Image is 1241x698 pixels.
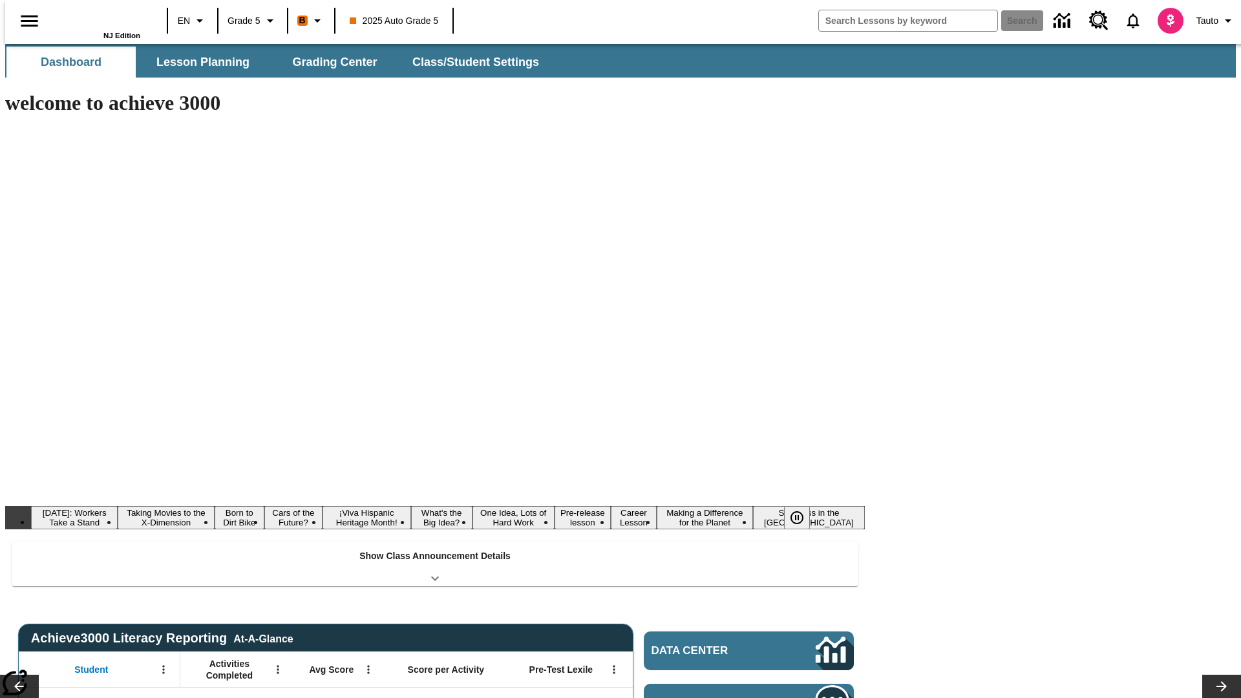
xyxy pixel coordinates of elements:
div: Show Class Announcement Details [12,542,858,586]
button: Slide 10 Making a Difference for the Planet [657,506,753,529]
span: Data Center [652,644,772,657]
button: Slide 8 Pre-release lesson [555,506,611,529]
button: Class/Student Settings [402,47,549,78]
button: Boost Class color is orange. Change class color [292,9,330,32]
button: Grade: Grade 5, Select a grade [222,9,283,32]
span: B [299,12,306,28]
a: Data Center [644,631,854,670]
button: Slide 9 Career Lesson [611,506,657,529]
button: Slide 11 Sleepless in the Animal Kingdom [753,506,865,529]
button: Open Menu [154,660,173,679]
button: Open Menu [604,660,624,679]
span: Score per Activity [408,664,485,675]
button: Lesson carousel, Next [1202,675,1241,698]
p: Show Class Announcement Details [359,549,511,563]
span: Grade 5 [228,14,260,28]
button: Grading Center [270,47,399,78]
button: Slide 1 Labor Day: Workers Take a Stand [31,506,118,529]
button: Slide 4 Cars of the Future? [264,506,323,529]
div: SubNavbar [5,47,551,78]
span: NJ Edition [103,32,140,39]
button: Lesson Planning [138,47,268,78]
a: Resource Center, Will open in new tab [1081,3,1116,38]
button: Open Menu [359,660,378,679]
img: avatar image [1158,8,1183,34]
span: Achieve3000 Literacy Reporting [31,631,293,646]
span: EN [178,14,190,28]
span: Activities Completed [187,658,272,681]
button: Slide 3 Born to Dirt Bike [215,506,265,529]
button: Dashboard [6,47,136,78]
a: Notifications [1116,4,1150,37]
button: Select a new avatar [1150,4,1191,37]
span: Pre-Test Lexile [529,664,593,675]
button: Slide 6 What's the Big Idea? [411,506,472,529]
button: Slide 5 ¡Viva Hispanic Heritage Month! [323,506,411,529]
button: Pause [784,506,810,529]
input: search field [819,10,997,31]
button: Slide 2 Taking Movies to the X-Dimension [118,506,214,529]
button: Open Menu [268,660,288,679]
button: Slide 7 One Idea, Lots of Hard Work [472,506,555,529]
span: 2025 Auto Grade 5 [350,14,439,28]
div: Home [56,5,140,39]
div: At-A-Glance [233,631,293,645]
span: Student [74,664,108,675]
a: Home [56,6,140,32]
button: Profile/Settings [1191,9,1241,32]
a: Data Center [1046,3,1081,39]
div: SubNavbar [5,44,1236,78]
h1: welcome to achieve 3000 [5,91,865,115]
button: Language: EN, Select a language [172,9,213,32]
span: Tauto [1196,14,1218,28]
div: Pause [784,506,823,529]
span: Avg Score [309,664,354,675]
button: Open side menu [10,2,48,40]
